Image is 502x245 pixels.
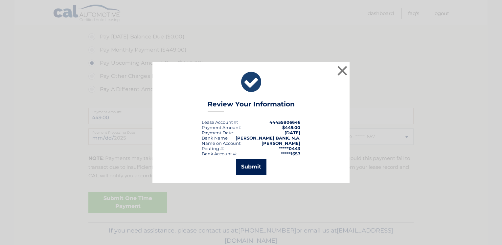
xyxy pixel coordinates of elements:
[208,100,295,112] h3: Review Your Information
[202,130,233,135] span: Payment Date
[202,151,237,156] div: Bank Account #:
[285,130,300,135] span: [DATE]
[269,120,300,125] strong: 44455806646
[282,125,300,130] span: $449.00
[202,130,234,135] div: :
[202,125,241,130] div: Payment Amount:
[202,120,238,125] div: Lease Account #:
[262,141,300,146] strong: [PERSON_NAME]
[202,141,241,146] div: Name on Account:
[236,159,266,175] button: Submit
[202,146,224,151] div: Routing #:
[202,135,229,141] div: Bank Name:
[236,135,300,141] strong: [PERSON_NAME] BANK, N.A.
[336,64,349,77] button: ×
